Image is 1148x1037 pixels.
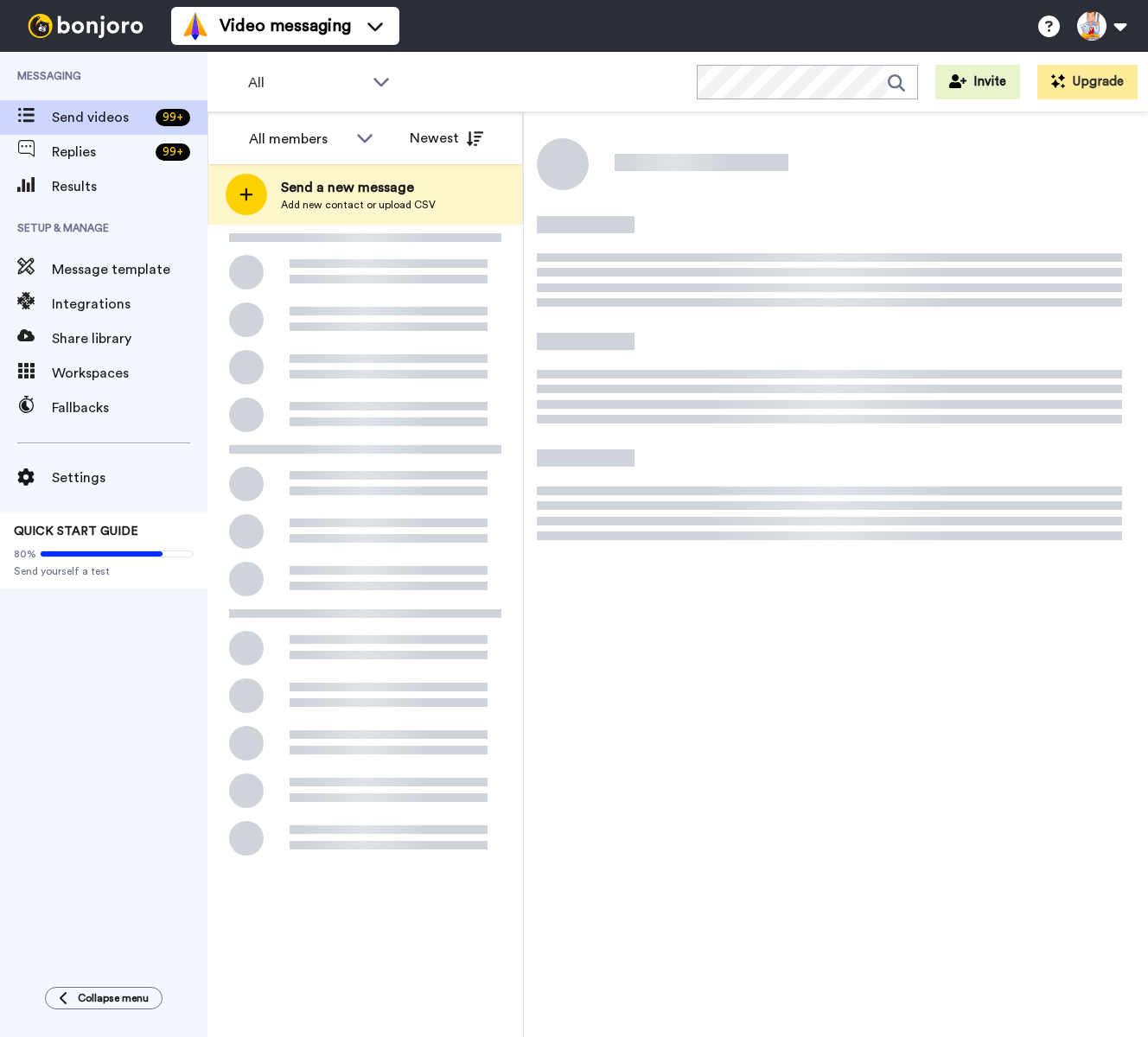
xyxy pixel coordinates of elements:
[52,107,149,128] span: Send videos
[21,14,150,38] img: bj-logo-header-white.svg
[52,398,207,418] span: Fallbacks
[52,363,207,384] span: Workspaces
[1037,65,1138,99] button: Upgrade
[52,328,207,349] span: Share library
[45,987,163,1009] button: Collapse menu
[249,129,348,150] div: All members
[156,143,190,161] div: 99 +
[14,547,36,561] span: 80%
[248,73,364,93] span: All
[281,198,436,212] span: Add new contact or upload CSV
[52,176,207,197] span: Results
[397,121,496,156] button: Newest
[14,525,138,538] span: QUICK START GUIDE
[52,142,149,162] span: Replies
[935,65,1020,99] button: Invite
[182,12,209,40] img: vm-color.svg
[52,259,207,280] span: Message template
[78,991,149,1005] span: Collapse menu
[52,468,207,488] span: Settings
[220,14,351,38] span: Video messaging
[52,294,207,315] span: Integrations
[156,109,190,126] div: 99 +
[281,177,436,198] span: Send a new message
[14,564,194,578] span: Send yourself a test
